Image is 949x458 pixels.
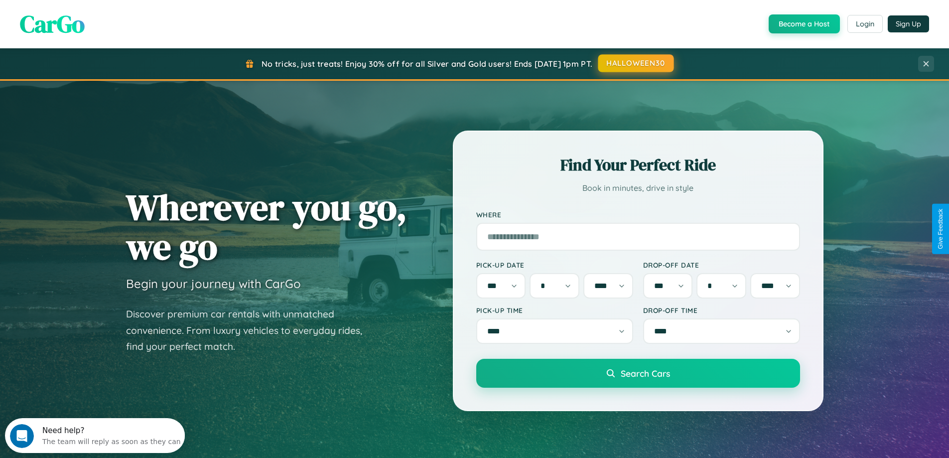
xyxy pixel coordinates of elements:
[126,306,375,355] p: Discover premium car rentals with unmatched convenience. From luxury vehicles to everyday rides, ...
[262,59,592,69] span: No tricks, just treats! Enjoy 30% off for all Silver and Gold users! Ends [DATE] 1pm PT.
[621,368,670,379] span: Search Cars
[37,8,176,16] div: Need help?
[37,16,176,27] div: The team will reply as soon as they can
[10,424,34,448] iframe: Intercom live chat
[5,418,185,453] iframe: Intercom live chat discovery launcher
[4,4,185,31] div: Open Intercom Messenger
[476,181,800,195] p: Book in minutes, drive in style
[847,15,883,33] button: Login
[937,209,944,249] div: Give Feedback
[476,261,633,269] label: Pick-up Date
[888,15,929,32] button: Sign Up
[476,306,633,314] label: Pick-up Time
[126,276,301,291] h3: Begin your journey with CarGo
[476,154,800,176] h2: Find Your Perfect Ride
[643,261,800,269] label: Drop-off Date
[476,210,800,219] label: Where
[126,187,407,266] h1: Wherever you go, we go
[769,14,840,33] button: Become a Host
[20,7,85,40] span: CarGo
[476,359,800,388] button: Search Cars
[598,54,674,72] button: HALLOWEEN30
[643,306,800,314] label: Drop-off Time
